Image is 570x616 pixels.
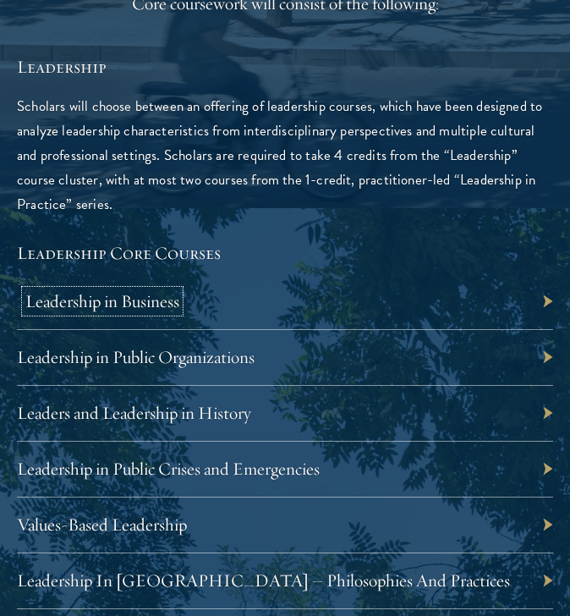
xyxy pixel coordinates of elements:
[17,56,553,80] h5: Leadership
[17,458,320,480] a: Leadership in Public Crises and Emergencies
[17,346,255,368] a: Leadership in Public Organizations
[17,514,187,536] a: Values-Based Leadership
[17,569,510,591] a: Leadership In [GEOGRAPHIC_DATA] – Philosophies And Practices
[17,402,251,424] a: Leaders and Leadership in History
[17,242,553,266] h5: Leadership Core Courses
[17,94,553,217] p: Scholars will choose between an offering of leadership courses, which have been designed to analy...
[25,290,179,312] a: Leadership in Business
